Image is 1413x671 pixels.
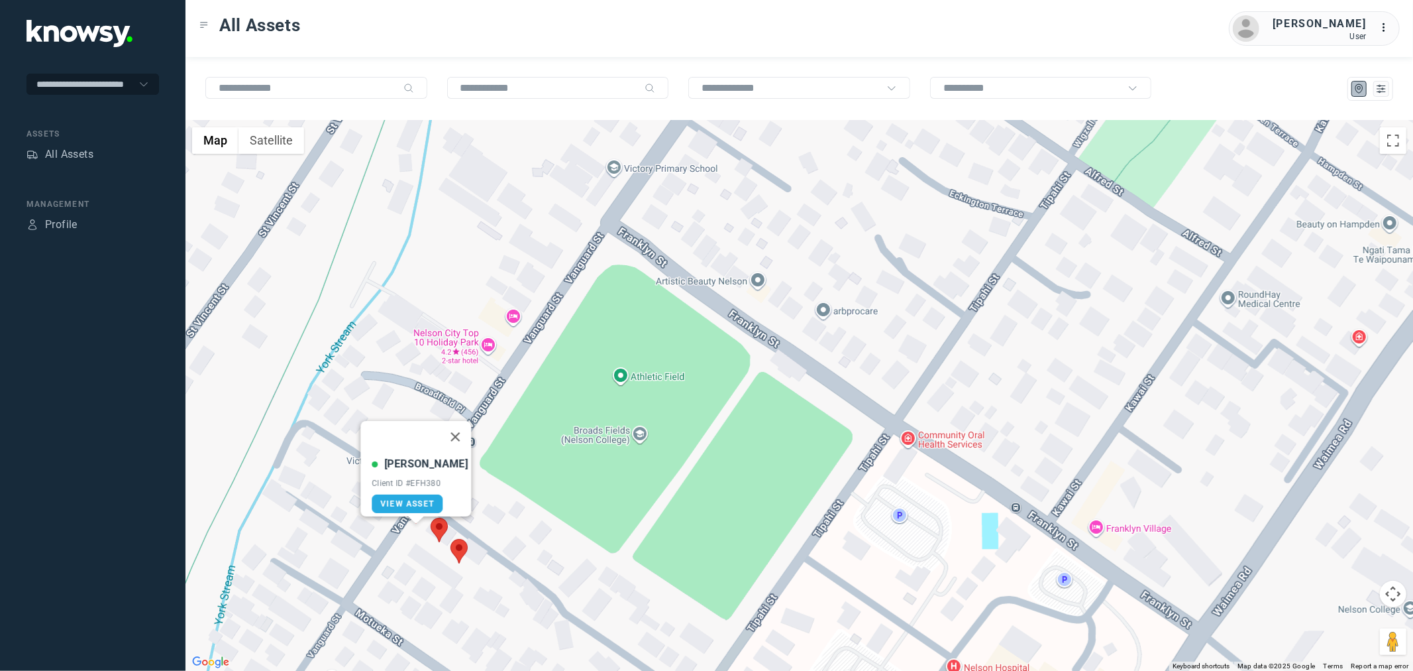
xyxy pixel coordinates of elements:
[238,127,304,154] button: Show satellite imagery
[1324,662,1343,670] a: Terms (opens in new tab)
[45,147,93,162] div: All Assets
[1381,23,1394,32] tspan: ...
[380,499,434,509] span: View Asset
[1173,662,1230,671] button: Keyboard shortcuts
[1353,83,1365,95] div: Map
[26,147,93,162] a: AssetsAll Assets
[45,217,78,233] div: Profile
[1380,20,1396,36] div: :
[189,654,233,671] a: Open this area in Google Maps (opens a new window)
[372,479,468,488] div: Client ID #EFH380
[1273,32,1367,41] div: User
[403,83,414,93] div: Search
[1351,662,1409,670] a: Report a map error
[1380,20,1396,38] div: :
[1375,83,1387,95] div: List
[1380,581,1406,607] button: Map camera controls
[384,456,468,472] div: [PERSON_NAME]
[189,654,233,671] img: Google
[199,21,209,30] div: Toggle Menu
[372,495,443,513] a: View Asset
[1237,662,1315,670] span: Map data ©2025 Google
[26,149,38,160] div: Assets
[1380,127,1406,154] button: Toggle fullscreen view
[1233,15,1259,42] img: avatar.png
[26,128,159,140] div: Assets
[26,198,159,210] div: Management
[26,217,78,233] a: ProfileProfile
[26,219,38,231] div: Profile
[645,83,655,93] div: Search
[219,13,301,37] span: All Assets
[1380,629,1406,655] button: Drag Pegman onto the map to open Street View
[26,20,132,47] img: Application Logo
[1273,16,1367,32] div: [PERSON_NAME]
[439,421,471,453] button: Close
[192,127,238,154] button: Show street map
